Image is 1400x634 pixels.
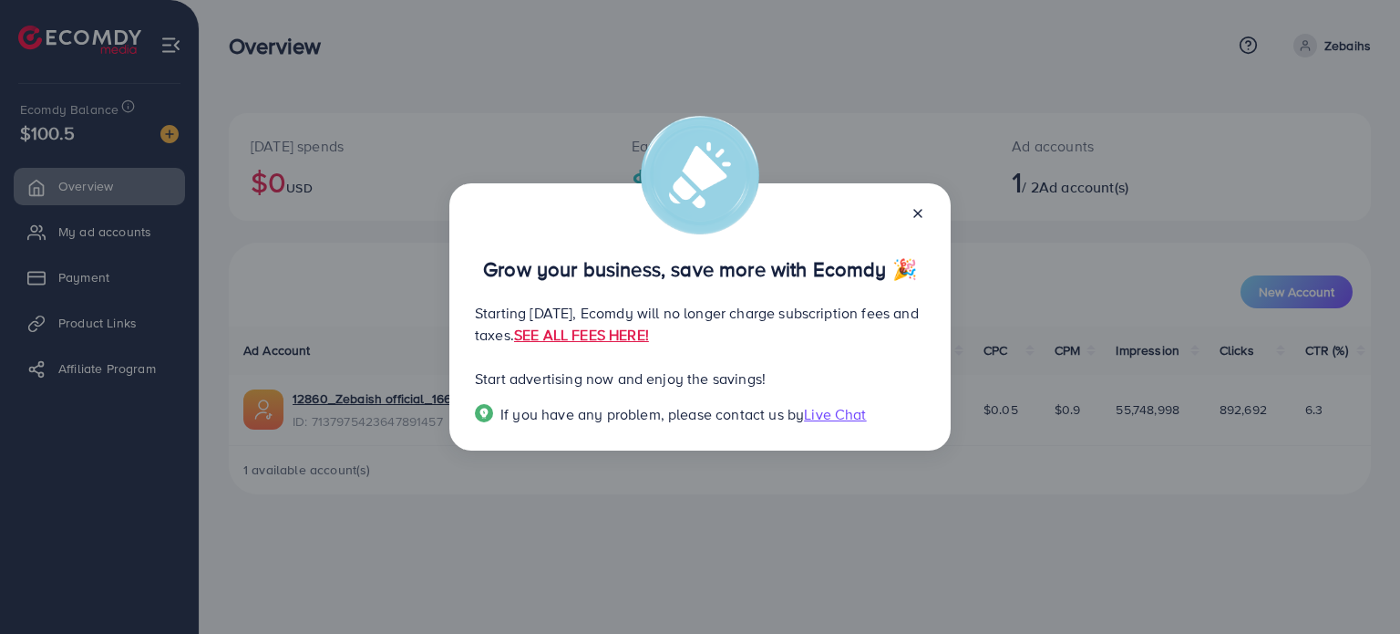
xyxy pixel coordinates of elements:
[500,404,804,424] span: If you have any problem, please contact us by
[475,258,925,280] p: Grow your business, save more with Ecomdy 🎉
[641,116,759,234] img: alert
[804,404,866,424] span: Live Chat
[475,404,493,422] img: Popup guide
[514,325,649,345] a: SEE ALL FEES HERE!
[475,368,925,390] p: Start advertising now and enjoy the savings!
[1323,552,1386,620] iframe: Chat
[475,302,925,346] p: Starting [DATE], Ecomdy will no longer charge subscription fees and taxes.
